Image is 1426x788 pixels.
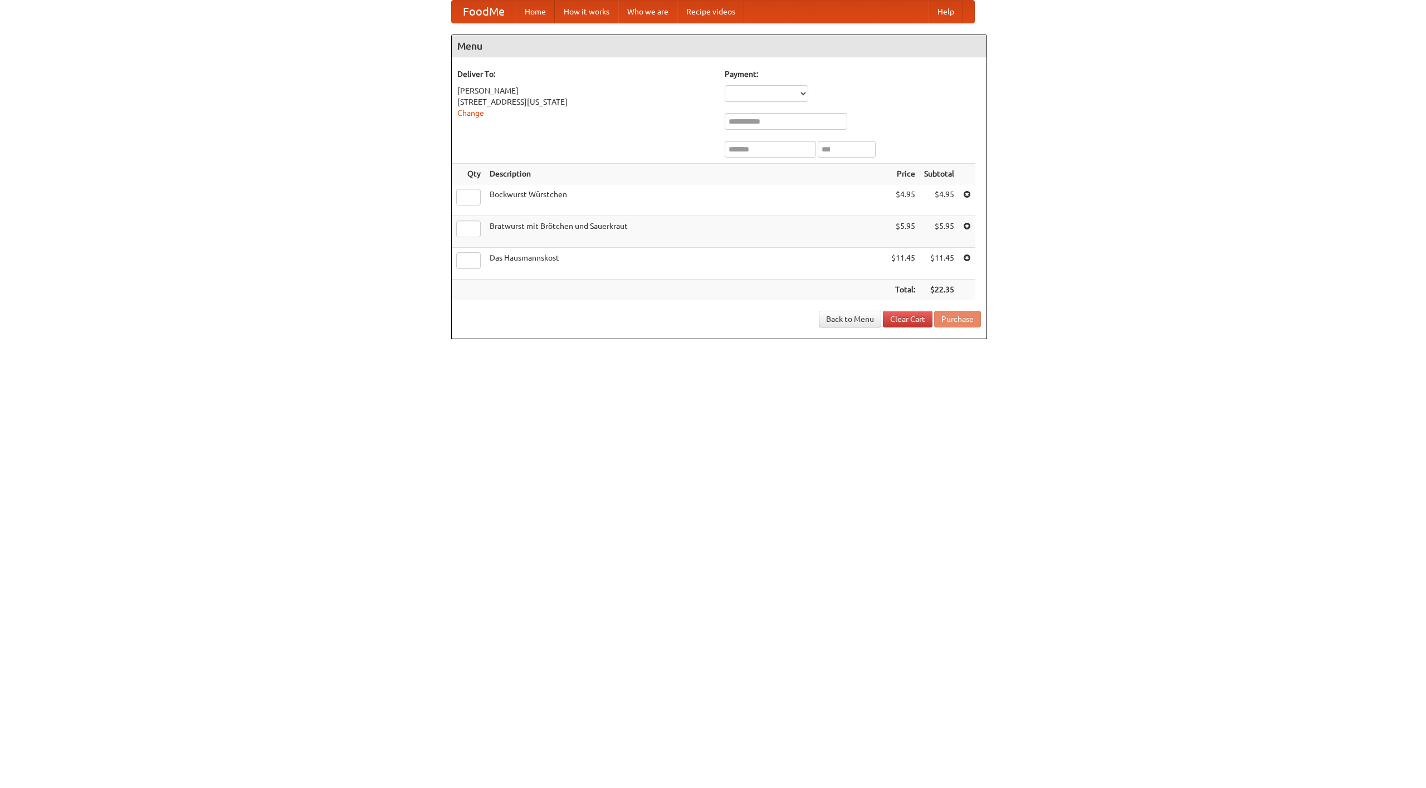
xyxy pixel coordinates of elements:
[934,311,981,327] button: Purchase
[887,164,920,184] th: Price
[452,164,485,184] th: Qty
[457,85,714,96] div: [PERSON_NAME]
[819,311,881,327] a: Back to Menu
[920,216,959,248] td: $5.95
[452,1,516,23] a: FoodMe
[457,68,714,80] h5: Deliver To:
[485,184,887,216] td: Bockwurst Würstchen
[887,280,920,300] th: Total:
[920,248,959,280] td: $11.45
[887,248,920,280] td: $11.45
[887,184,920,216] td: $4.95
[920,184,959,216] td: $4.95
[883,311,932,327] a: Clear Cart
[618,1,677,23] a: Who we are
[929,1,963,23] a: Help
[516,1,555,23] a: Home
[887,216,920,248] td: $5.95
[725,68,981,80] h5: Payment:
[452,35,987,57] h4: Menu
[485,248,887,280] td: Das Hausmannskost
[485,164,887,184] th: Description
[457,109,484,118] a: Change
[485,216,887,248] td: Bratwurst mit Brötchen und Sauerkraut
[555,1,618,23] a: How it works
[677,1,744,23] a: Recipe videos
[457,96,714,107] div: [STREET_ADDRESS][US_STATE]
[920,280,959,300] th: $22.35
[920,164,959,184] th: Subtotal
